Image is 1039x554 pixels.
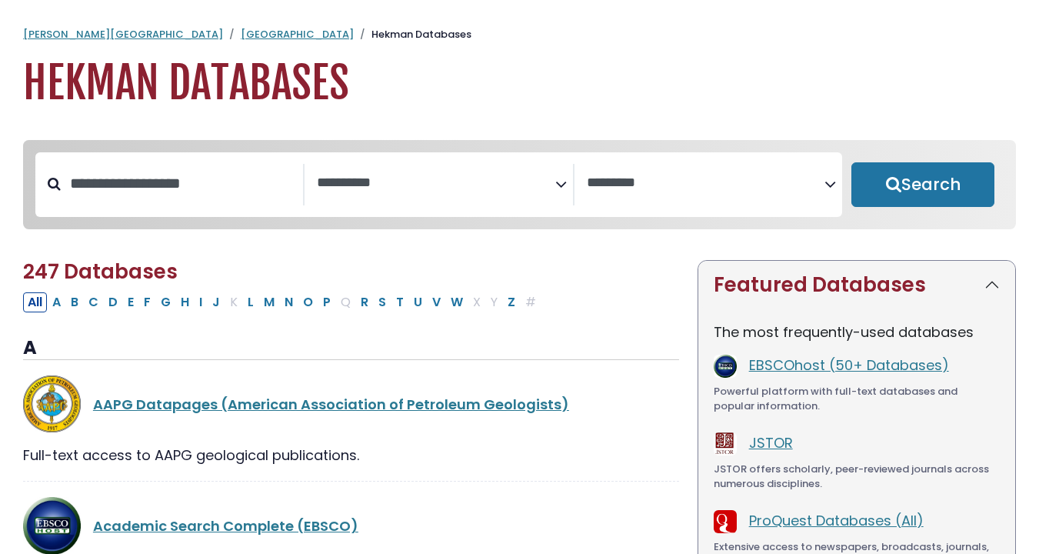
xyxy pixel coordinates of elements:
[749,355,949,375] a: EBSCOhost (50+ Databases)
[23,140,1016,229] nav: Search filters
[123,292,138,312] button: Filter Results E
[23,292,542,311] div: Alpha-list to filter by first letter of database name
[139,292,155,312] button: Filter Results F
[156,292,175,312] button: Filter Results G
[391,292,408,312] button: Filter Results T
[241,27,354,42] a: [GEOGRAPHIC_DATA]
[23,27,1016,42] nav: breadcrumb
[23,258,178,285] span: 247 Databases
[446,292,468,312] button: Filter Results W
[503,292,520,312] button: Filter Results Z
[354,27,471,42] li: Hekman Databases
[714,462,1000,492] div: JSTOR offers scholarly, peer-reviewed journals across numerous disciplines.
[195,292,207,312] button: Filter Results I
[280,292,298,312] button: Filter Results N
[23,58,1016,109] h1: Hekman Databases
[851,162,994,207] button: Submit for Search Results
[243,292,258,312] button: Filter Results L
[66,292,83,312] button: Filter Results B
[749,433,793,452] a: JSTOR
[318,292,335,312] button: Filter Results P
[714,322,1000,342] p: The most frequently-used databases
[23,27,223,42] a: [PERSON_NAME][GEOGRAPHIC_DATA]
[714,384,1000,414] div: Powerful platform with full-text databases and popular information.
[48,292,65,312] button: Filter Results A
[84,292,103,312] button: Filter Results C
[259,292,279,312] button: Filter Results M
[409,292,427,312] button: Filter Results U
[698,261,1015,309] button: Featured Databases
[317,175,554,192] textarea: Search
[23,445,679,466] div: Full-text access to AAPG geological publications.
[587,175,824,192] textarea: Search
[356,292,373,312] button: Filter Results R
[749,511,924,530] a: ProQuest Databases (All)
[23,337,679,360] h3: A
[104,292,122,312] button: Filter Results D
[374,292,391,312] button: Filter Results S
[208,292,225,312] button: Filter Results J
[428,292,445,312] button: Filter Results V
[298,292,318,312] button: Filter Results O
[93,516,358,536] a: Academic Search Complete (EBSCO)
[61,171,303,196] input: Search database by title or keyword
[176,292,194,312] button: Filter Results H
[23,292,47,312] button: All
[93,395,569,414] a: AAPG Datapages (American Association of Petroleum Geologists)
